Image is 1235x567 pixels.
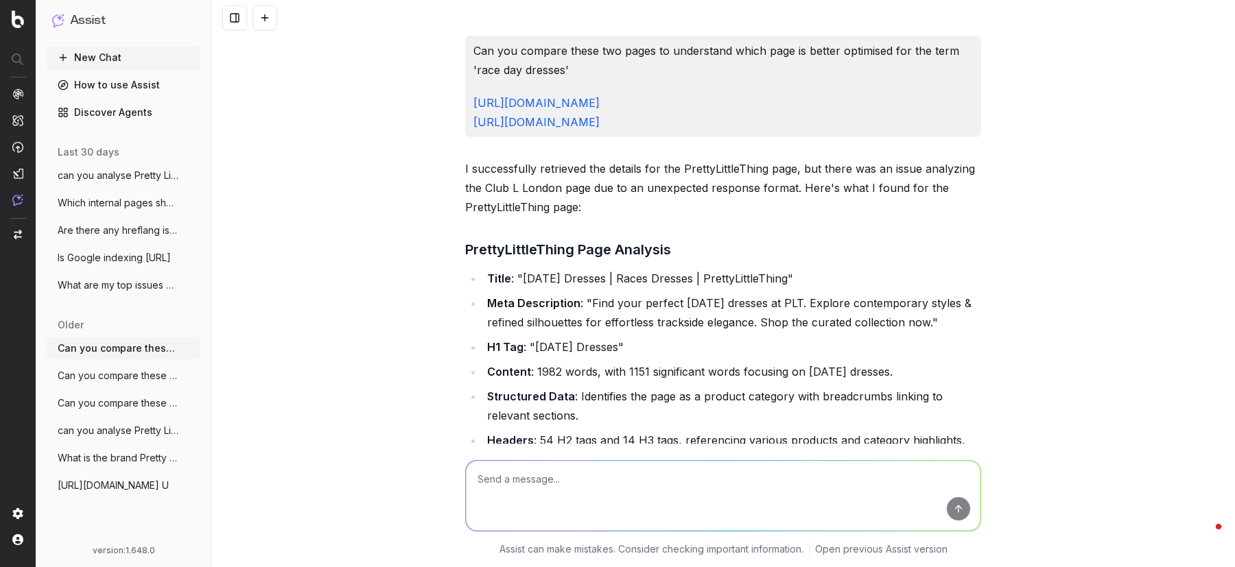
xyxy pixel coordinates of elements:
h3: PrettyLittleThing Page Analysis [465,239,981,261]
button: can you analyse Pretty Little Things AI [47,165,200,186]
a: [URL][DOMAIN_NAME] [473,115,600,129]
strong: Content [487,365,531,378]
button: What are my top issues concerning techni [47,274,200,296]
a: Discover Agents [47,101,200,123]
img: Intelligence [12,114,23,126]
button: Is Google indexing [URL] [47,247,200,269]
button: can you analyse Pretty Little Things AI [47,420,200,442]
strong: Meta Description [487,296,580,310]
span: older [58,318,84,332]
img: Analytics [12,88,23,99]
strong: Structured Data [487,389,575,403]
strong: H1 Tag [487,340,524,354]
img: Assist [52,14,64,27]
li: : 1982 words, with 1151 significant words focusing on [DATE] dresses. [483,362,981,381]
li: : "Find your perfect [DATE] dresses at PLT. Explore contemporary styles & refined silhouettes for... [483,293,981,332]
li: : "[DATE] Dresses" [483,337,981,357]
a: Open previous Assist version [815,542,948,556]
button: New Chat [47,47,200,69]
span: Can you compare these two pages to under [58,396,178,410]
img: Switch project [14,230,22,239]
button: Can you compare these two pages to under [47,337,200,359]
p: Assist can make mistakes. Consider checking important information. [499,542,803,556]
span: can you analyse Pretty Little Things AI [58,169,178,182]
span: Which internal pages should I link from [58,196,178,210]
span: What is the brand Pretty Little Thing or [58,451,178,465]
p: I successfully retrieved the details for the PrettyLittleThing page, but there was an issue analy... [465,159,981,217]
iframe: Intercom live chat [1188,520,1221,553]
a: How to use Assist [47,74,200,96]
button: [URL][DOMAIN_NAME] U [47,474,200,496]
span: can you analyse Pretty Little Things AI [58,424,178,437]
span: What are my top issues concerning techni [58,278,178,292]
span: Is Google indexing [URL] [58,251,171,265]
button: Which internal pages should I link from [47,192,200,214]
li: : 54 H2 tags and 14 H3 tags, referencing various products and category highlights. [483,431,981,450]
img: Studio [12,168,23,179]
li: : "[DATE] Dresses | Races Dresses | PrettyLittleThing" [483,269,981,288]
img: Botify logo [12,10,24,28]
button: Can you compare these two pages to under [47,392,200,414]
button: Assist [52,11,195,30]
p: Can you compare these two pages to understand which page is better optimised for the term 'race d... [473,41,973,80]
a: [URL][DOMAIN_NAME] [473,96,600,110]
img: Activation [12,141,23,153]
div: version: 1.648.0 [52,545,195,556]
strong: Headers [487,433,534,447]
button: Are there any hreflang issues on the Pre [47,219,200,241]
span: [URL][DOMAIN_NAME] U [58,479,169,492]
span: Are there any hreflang issues on the Pre [58,224,178,237]
span: Can you compare these two pages to under [58,369,178,383]
img: Assist [12,194,23,206]
img: My account [12,534,23,545]
span: last 30 days [58,145,119,159]
img: Setting [12,508,23,519]
span: Can you compare these two pages to under [58,341,178,355]
button: What is the brand Pretty Little Thing or [47,447,200,469]
h1: Assist [70,11,106,30]
strong: Title [487,272,511,285]
button: Can you compare these two pages to under [47,365,200,387]
li: : Identifies the page as a product category with breadcrumbs linking to relevant sections. [483,387,981,425]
